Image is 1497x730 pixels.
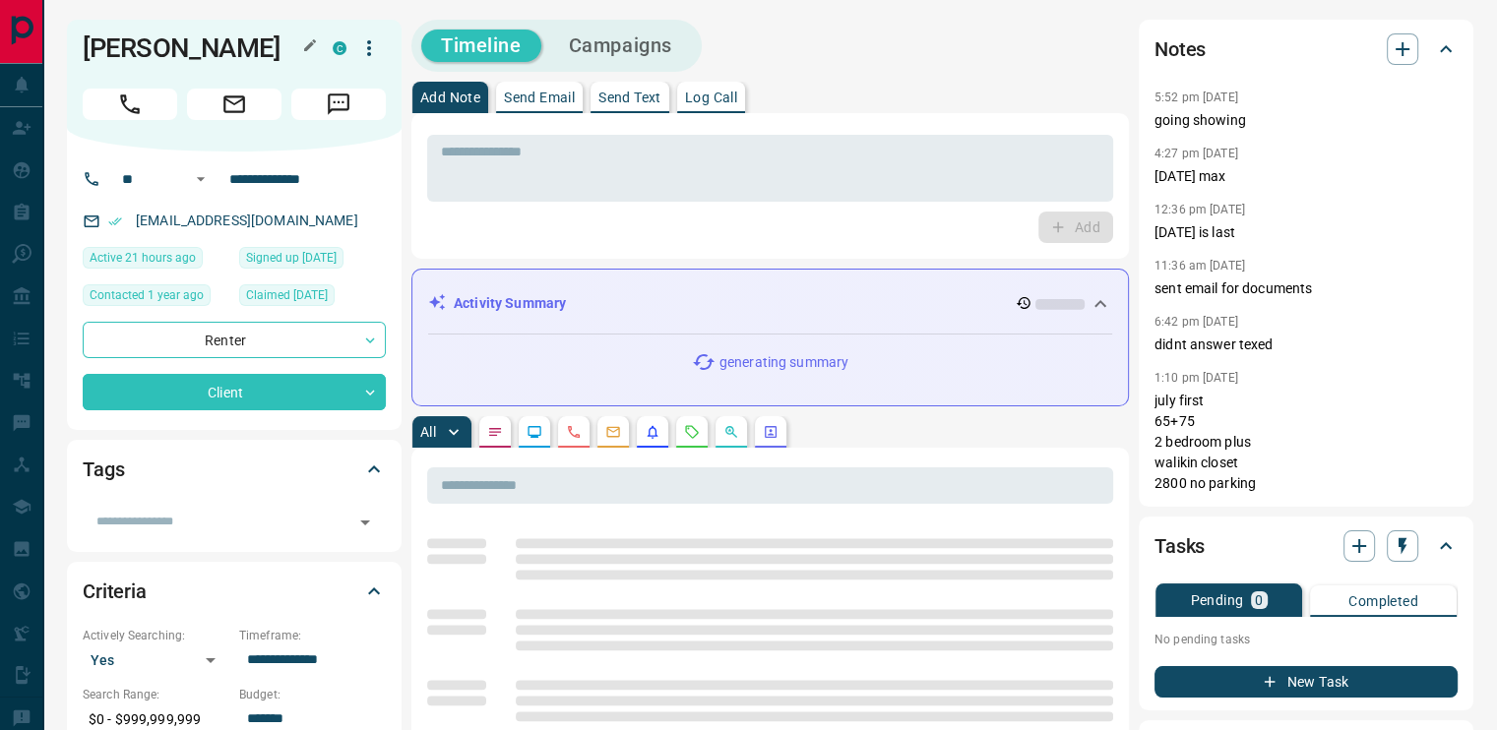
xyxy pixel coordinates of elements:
[1154,391,1458,494] p: july first 65+75 2 bedroom plus walikin closet 2800 no parking
[239,247,386,274] div: Tue Jan 18 2022
[1154,26,1458,73] div: Notes
[1154,147,1238,160] p: 4:27 pm [DATE]
[1255,593,1263,607] p: 0
[246,248,337,268] span: Signed up [DATE]
[421,30,541,62] button: Timeline
[83,284,229,312] div: Sat Apr 27 2024
[246,285,328,305] span: Claimed [DATE]
[90,285,204,305] span: Contacted 1 year ago
[333,41,346,55] div: condos.ca
[239,686,386,703] p: Budget:
[83,32,303,64] h1: [PERSON_NAME]
[454,293,566,314] p: Activity Summary
[1154,625,1458,654] p: No pending tasks
[719,352,848,373] p: generating summary
[90,248,196,268] span: Active 21 hours ago
[1154,166,1458,187] p: [DATE] max
[420,425,436,439] p: All
[1154,522,1458,570] div: Tasks
[487,424,503,440] svg: Notes
[136,213,358,228] a: [EMAIL_ADDRESS][DOMAIN_NAME]
[83,568,386,615] div: Criteria
[1154,335,1458,355] p: didnt answer texed
[684,424,700,440] svg: Requests
[549,30,692,62] button: Campaigns
[1154,110,1458,131] p: going showing
[1154,666,1458,698] button: New Task
[1190,593,1243,607] p: Pending
[83,322,386,358] div: Renter
[189,167,213,191] button: Open
[527,424,542,440] svg: Lead Browsing Activity
[504,91,575,104] p: Send Email
[1154,33,1206,65] h2: Notes
[83,454,124,485] h2: Tags
[83,446,386,493] div: Tags
[83,374,386,410] div: Client
[83,576,147,607] h2: Criteria
[187,89,281,120] span: Email
[83,89,177,120] span: Call
[598,91,661,104] p: Send Text
[1154,315,1238,329] p: 6:42 pm [DATE]
[1154,371,1238,385] p: 1:10 pm [DATE]
[723,424,739,440] svg: Opportunities
[83,247,229,274] div: Mon Aug 11 2025
[1154,259,1245,273] p: 11:36 am [DATE]
[351,509,379,536] button: Open
[1154,203,1245,216] p: 12:36 pm [DATE]
[685,91,737,104] p: Log Call
[83,644,229,676] div: Yes
[1154,530,1205,562] h2: Tasks
[428,285,1112,322] div: Activity Summary
[1154,91,1238,104] p: 5:52 pm [DATE]
[645,424,660,440] svg: Listing Alerts
[83,627,229,644] p: Actively Searching:
[108,214,122,228] svg: Email Verified
[1154,222,1458,243] p: [DATE] is last
[239,284,386,312] div: Tue Jan 18 2022
[291,89,386,120] span: Message
[420,91,480,104] p: Add Note
[605,424,621,440] svg: Emails
[83,686,229,703] p: Search Range:
[239,627,386,644] p: Timeframe:
[1348,594,1418,608] p: Completed
[763,424,779,440] svg: Agent Actions
[1154,278,1458,299] p: sent email for documents
[566,424,582,440] svg: Calls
